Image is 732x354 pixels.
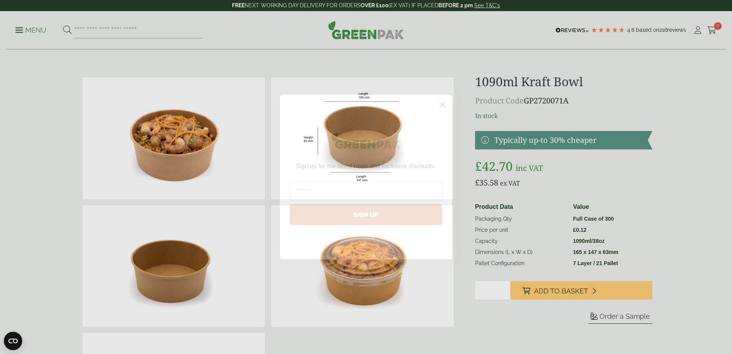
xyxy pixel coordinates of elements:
button: Open CMP widget [4,332,22,350]
img: greenpak_logo [290,129,442,155]
button: SIGN UP [290,204,442,225]
span: Sign up for the latest news and exclusive discounts. [296,163,436,169]
button: Close dialog [436,98,449,111]
input: Email [290,181,442,200]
